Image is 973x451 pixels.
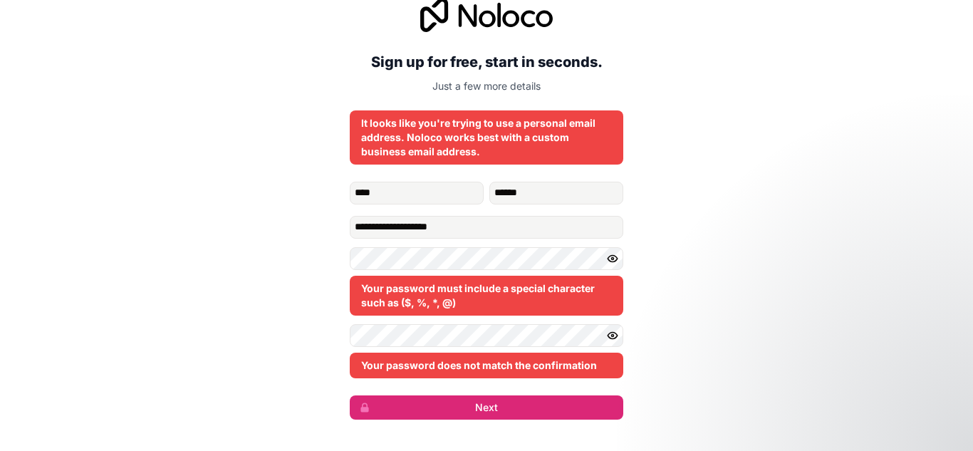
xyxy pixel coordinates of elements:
div: Your password must include a special character such as ($, %, *, @) [350,276,623,316]
input: Password [350,247,623,270]
p: Just a few more details [350,79,623,93]
iframe: Intercom notifications message [688,344,973,444]
div: It looks like you're trying to use a personal email address. Noloco works best with a custom busi... [361,116,612,159]
h2: Sign up for free, start in seconds. [350,49,623,75]
button: Next [350,395,623,420]
input: family-name [489,182,623,204]
div: Your password does not match the confirmation [350,353,623,378]
input: given-name [350,182,484,204]
input: Confirm password [350,324,623,347]
input: Email address [350,216,623,239]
